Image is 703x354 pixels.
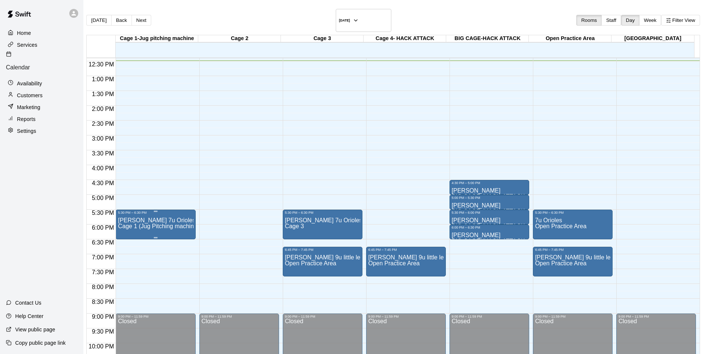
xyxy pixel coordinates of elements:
button: Staff [601,15,621,26]
span: Cage 1 (Jug Pitching machine) [118,223,199,229]
p: Contact Us [15,299,42,307]
p: Marketing [17,104,40,111]
span: 2:00 PM [90,106,116,112]
div: 9:00 PM – 11:59 PM [535,315,610,318]
span: BIG CAGE (HACK-ATTACK PITCHING MACHINE) [452,223,586,229]
div: 5:00 PM – 5:30 PM [452,196,527,200]
span: 6:30 PM [90,239,116,246]
p: Calendar [6,64,77,71]
div: 6:45 PM – 7:45 PM [285,248,360,252]
button: Filter View [661,15,700,26]
a: Services [6,39,77,50]
p: Copy public page link [15,339,66,347]
div: 5:30 PM – 6:00 PM [452,211,527,214]
div: 6:00 PM – 6:30 PM [452,226,527,229]
a: Availability [6,78,77,89]
a: Reports [6,114,77,125]
p: Services [17,41,37,49]
div: 9:00 PM – 11:59 PM [285,315,360,318]
div: 6:45 PM – 7:45 PM [368,248,444,252]
button: Next [132,15,151,26]
span: Open Practice Area [535,223,587,229]
div: Cage 1-Jug pitching machine [116,35,198,42]
div: [GEOGRAPHIC_DATA] [611,35,694,42]
span: 7:30 PM [90,269,116,275]
span: BIG CAGE (HACK-ATTACK PITCHING MACHINE) [452,193,586,200]
div: BIG CAGE-HACK ATTACK [446,35,529,42]
button: Day [621,15,640,26]
div: Cage 4- HACK ATTACK [364,35,446,42]
button: Back [111,15,132,26]
span: 1:30 PM [90,91,116,97]
span: 3:30 PM [90,150,116,157]
span: BIG CAGE (HACK-ATTACK PITCHING MACHINE) [452,238,586,244]
a: Home [6,27,77,39]
span: 5:00 PM [90,195,116,201]
div: 5:00 PM – 5:30 PM: Bradley Hale [450,195,529,210]
div: 6:45 PM – 7:45 PM: Seth 9u little league [533,247,613,276]
span: 2:30 PM [90,121,116,127]
span: 12:30 PM [87,61,116,68]
div: 9:00 PM – 11:59 PM [619,315,694,318]
div: 5:30 PM – 6:30 PM: Kyle MJ 7u Orioles [283,210,362,239]
div: 6:00 PM – 6:30 PM: Ben Hopper [450,224,529,239]
div: 5:30 PM – 6:30 PM [285,211,360,214]
div: 6:45 PM – 7:45 PM: Seth 9u little league [366,247,446,276]
p: Reports [17,115,36,123]
span: Open Practice Area [285,260,336,266]
button: Week [639,15,661,26]
p: Home [17,29,31,37]
div: 5:30 PM – 6:30 PM [535,211,610,214]
div: 6:45 PM – 7:45 PM: Seth 9u little league [283,247,362,276]
span: 1:00 PM [90,76,116,82]
span: Cage 3 [285,223,304,229]
span: 4:00 PM [90,165,116,171]
h6: [DATE] [339,19,350,22]
span: Open Practice Area [535,260,587,266]
a: Calendar [6,51,77,77]
span: 3:00 PM [90,135,116,142]
div: 9:00 PM – 11:59 PM [368,315,444,318]
div: 9:00 PM – 11:59 PM [118,315,193,318]
button: [DATE] [336,9,391,32]
span: 4:30 PM [90,180,116,186]
div: 4:30 PM – 5:00 PM: Bradley Hale [450,180,529,195]
span: 9:00 PM [90,314,116,320]
button: [DATE] [86,15,112,26]
div: 4:30 PM – 5:00 PM [452,181,527,185]
div: 9:00 PM – 11:59 PM [452,315,527,318]
div: 6:45 PM – 7:45 PM [535,248,610,252]
p: View public page [15,326,55,333]
span: 6:00 PM [90,224,116,231]
p: Settings [17,127,36,135]
span: 8:30 PM [90,299,116,305]
div: Cage 3 [281,35,364,42]
div: Cage 2 [198,35,281,42]
span: 8:00 PM [90,284,116,290]
div: 5:30 PM – 6:30 PM [118,211,193,214]
div: 5:30 PM – 6:30 PM: 7u Orioles [533,210,613,239]
span: 5:30 PM [90,210,116,216]
div: 5:30 PM – 6:00 PM: Ben Hopper [450,210,529,224]
div: 9:00 PM – 11:59 PM [202,315,277,318]
p: Availability [17,80,42,87]
span: BIG CAGE (HACK-ATTACK PITCHING MACHINE) [452,208,586,214]
span: Open Practice Area [368,260,420,266]
a: Marketing [6,102,77,113]
span: 7:00 PM [90,254,116,260]
span: 9:30 PM [90,328,116,335]
span: 10:00 PM [87,343,116,350]
a: Settings [6,125,77,137]
div: Calendar [6,51,77,71]
p: Help Center [15,312,43,320]
p: Customers [17,92,43,99]
a: Customers [6,90,77,101]
div: Open Practice Area [529,35,611,42]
